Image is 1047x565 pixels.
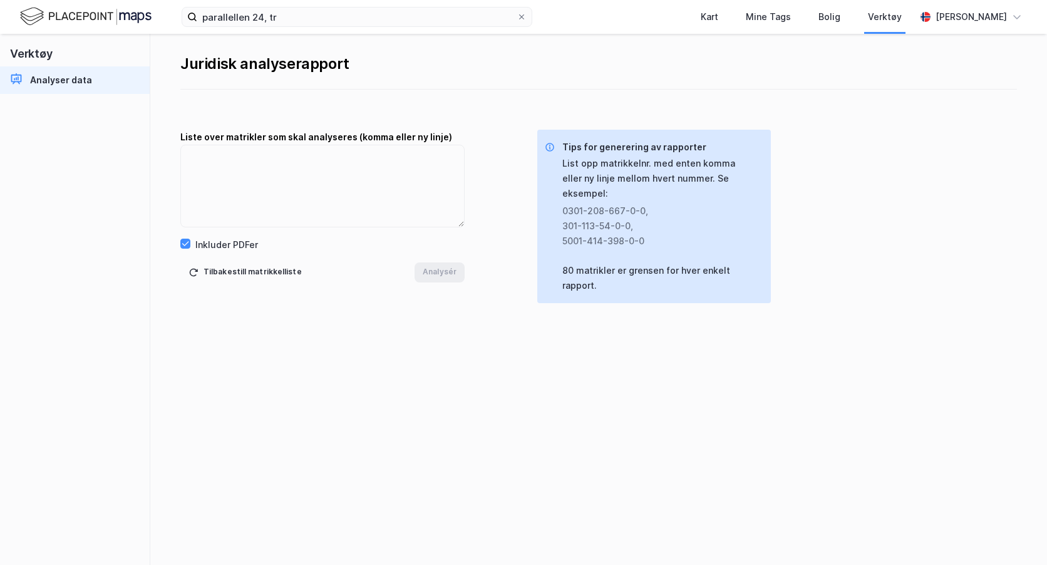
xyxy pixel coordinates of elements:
button: Tilbakestill matrikkelliste [180,262,310,282]
div: Bolig [818,9,840,24]
div: Juridisk analyserapport [180,54,1017,74]
div: 5001-414-398-0-0 [562,234,751,249]
div: Mine Tags [746,9,791,24]
iframe: Chat Widget [984,505,1047,565]
div: List opp matrikkelnr. med enten komma eller ny linje mellom hvert nummer. Se eksempel: 80 matrikl... [562,156,761,293]
div: Analyser data [30,73,92,88]
div: [PERSON_NAME] [936,9,1007,24]
div: Inkluder PDFer [195,237,258,252]
div: Tips for generering av rapporter [562,140,761,155]
div: Liste over matrikler som skal analyseres (komma eller ny linje) [180,130,465,145]
img: logo.f888ab2527a4732fd821a326f86c7f29.svg [20,6,152,28]
input: Søk på adresse, matrikkel, gårdeiere, leietakere eller personer [197,8,517,26]
div: Kart [701,9,718,24]
div: 301-113-54-0-0 , [562,219,751,234]
div: Verktøy [868,9,902,24]
div: 0301-208-667-0-0 , [562,204,751,219]
div: Kontrollprogram for chat [984,505,1047,565]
